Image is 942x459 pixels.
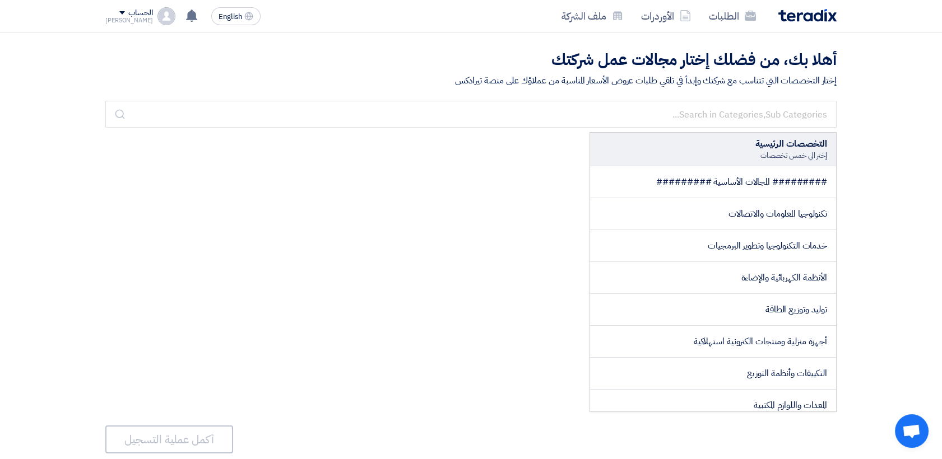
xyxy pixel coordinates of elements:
span: ######### المجالات الأساسية ######### [656,175,827,189]
h2: أهلا بك، من فضلك إختار مجالات عمل شركتك [105,49,837,71]
img: Teradix logo [778,9,837,22]
div: التخصصات الرئيسية [599,137,827,151]
span: التكييفات وأنظمة التوزيع [747,367,827,380]
div: [PERSON_NAME] [105,17,153,24]
img: profile_test.png [157,7,175,25]
input: Search in Categories,Sub Categories... [105,101,837,128]
span: المعدات واللوازم المكتبية [754,399,827,412]
div: إختار التخصصات التي تتناسب مع شركتك وإبدأ في تلقي طلبات عروض الأسعار المناسبة من عملاؤك على منصة ... [105,74,837,87]
a: الأوردرات [632,3,700,29]
span: توليد وتوزيع الطاقة [765,303,827,316]
button: English [211,7,261,25]
span: خدمات التكنولوجيا وتطوير البرمجيات [708,239,827,252]
a: الطلبات [700,3,765,29]
button: أكمل عملية التسجيل [105,425,233,453]
div: Open chat [895,414,929,448]
span: تكنولوجيا المعلومات والاتصالات [728,207,827,221]
span: English [219,13,242,21]
span: أجهزة منزلية ومنتجات الكترونية استهلاكية [694,335,827,348]
div: الحساب [128,8,152,18]
a: ملف الشركة [553,3,632,29]
span: الأنظمة الكهربائية والإضاءة [741,271,827,284]
div: إختر الي خمس تخصصات [599,151,827,161]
